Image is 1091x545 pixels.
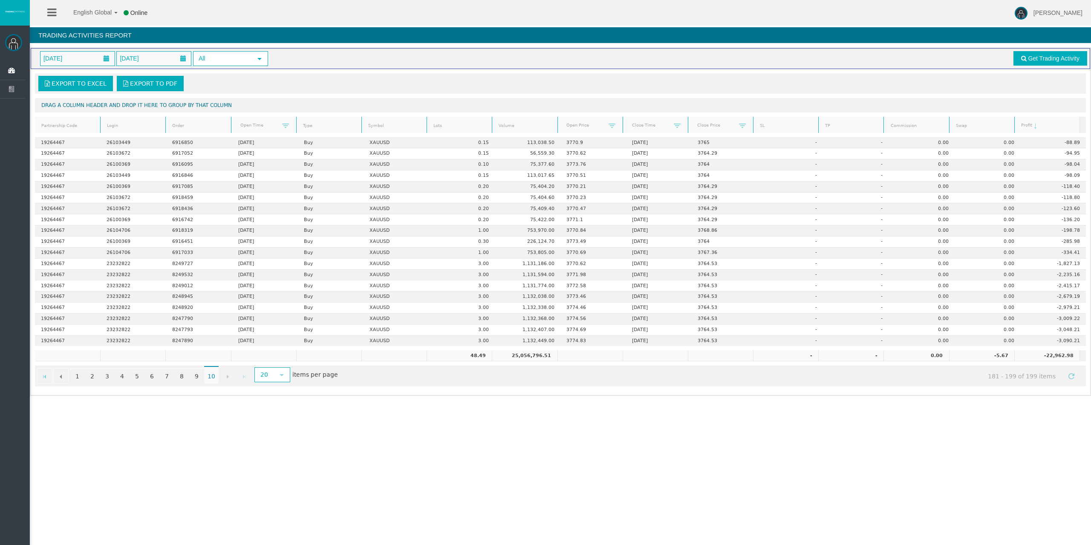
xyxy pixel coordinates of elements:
td: 19264467 [35,259,101,270]
td: 26103672 [101,148,166,159]
td: 3764.29 [692,214,757,225]
td: 3764.29 [692,182,757,193]
td: Buy [298,259,364,270]
td: 26100369 [101,236,166,248]
td: -1,827.13 [1020,259,1086,270]
td: 6916095 [166,159,232,170]
td: XAUUSD [364,137,429,148]
td: 26103672 [101,193,166,204]
span: English Global [62,9,112,16]
span: Get Trading Activity [1028,55,1079,62]
td: 0.00 [889,248,955,259]
td: 19264467 [35,193,101,204]
td: - [823,303,889,314]
td: [DATE] [232,170,297,182]
td: XAUUSD [364,270,429,281]
td: - [757,159,823,170]
td: [DATE] [626,303,692,314]
td: XAUUSD [364,193,429,204]
td: Buy [298,214,364,225]
td: 3764 [692,170,757,182]
td: 26103449 [101,137,166,148]
td: 0.30 [429,236,495,248]
td: 3764.53 [692,303,757,314]
td: 8249012 [166,280,232,291]
td: 753,970.00 [495,225,560,236]
td: 0.00 [889,225,955,236]
a: Swap [950,120,1013,131]
td: [DATE] [232,259,297,270]
td: XAUUSD [364,214,429,225]
td: 0.00 [889,236,955,248]
td: [DATE] [626,314,692,325]
td: [DATE] [626,203,692,214]
a: Open Price [561,120,609,131]
td: 0.00 [889,291,955,303]
td: - [823,248,889,259]
td: [DATE] [232,214,297,225]
td: [DATE] [232,291,297,303]
td: Buy [298,280,364,291]
td: 226,124.70 [495,236,560,248]
td: 0.00 [955,214,1020,225]
td: 3764.53 [692,280,757,291]
td: 3764.29 [692,148,757,159]
td: 1.00 [429,225,495,236]
td: XAUUSD [364,159,429,170]
td: 19264467 [35,303,101,314]
td: 3771.1 [560,214,626,225]
td: XAUUSD [364,248,429,259]
td: 3767.36 [692,248,757,259]
span: All [194,52,252,65]
td: - [823,280,889,291]
td: 26100369 [101,214,166,225]
td: XAUUSD [364,182,429,193]
td: 6916846 [166,170,232,182]
td: XAUUSD [364,291,429,303]
td: 6917033 [166,248,232,259]
td: Buy [298,182,364,193]
td: 23232822 [101,291,166,303]
td: - [757,137,823,148]
td: 75,377.60 [495,159,560,170]
a: Commission [885,120,948,131]
td: Buy [298,193,364,204]
td: -2,979.21 [1020,303,1086,314]
td: 0.00 [955,137,1020,148]
td: 19264467 [35,203,101,214]
td: 0.00 [889,137,955,148]
td: [DATE] [626,280,692,291]
td: [DATE] [232,148,297,159]
td: Buy [298,225,364,236]
td: 19264467 [35,280,101,291]
td: 3.00 [429,280,495,291]
td: 0.00 [955,248,1020,259]
a: Order [167,120,230,131]
td: - [823,170,889,182]
td: - [823,182,889,193]
td: 3773.49 [560,236,626,248]
td: 0.00 [955,193,1020,204]
td: Buy [298,303,364,314]
td: -2,235.16 [1020,270,1086,281]
td: 1.00 [429,248,495,259]
td: -285.98 [1020,236,1086,248]
span: select [256,55,263,62]
td: 0.00 [955,259,1020,270]
td: 1,131,594.00 [495,270,560,281]
td: 23232822 [101,303,166,314]
td: [DATE] [626,259,692,270]
td: 3773.46 [560,291,626,303]
a: Close Price [692,120,739,131]
td: 26104706 [101,225,166,236]
td: 0.20 [429,193,495,204]
td: 0.00 [955,270,1020,281]
a: TP [820,120,883,131]
td: 0.00 [889,159,955,170]
td: 0.00 [889,303,955,314]
td: -2,415.17 [1020,280,1086,291]
td: 75,409.40 [495,203,560,214]
td: 3770.62 [560,148,626,159]
a: Type [297,120,360,131]
td: 0.00 [955,182,1020,193]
